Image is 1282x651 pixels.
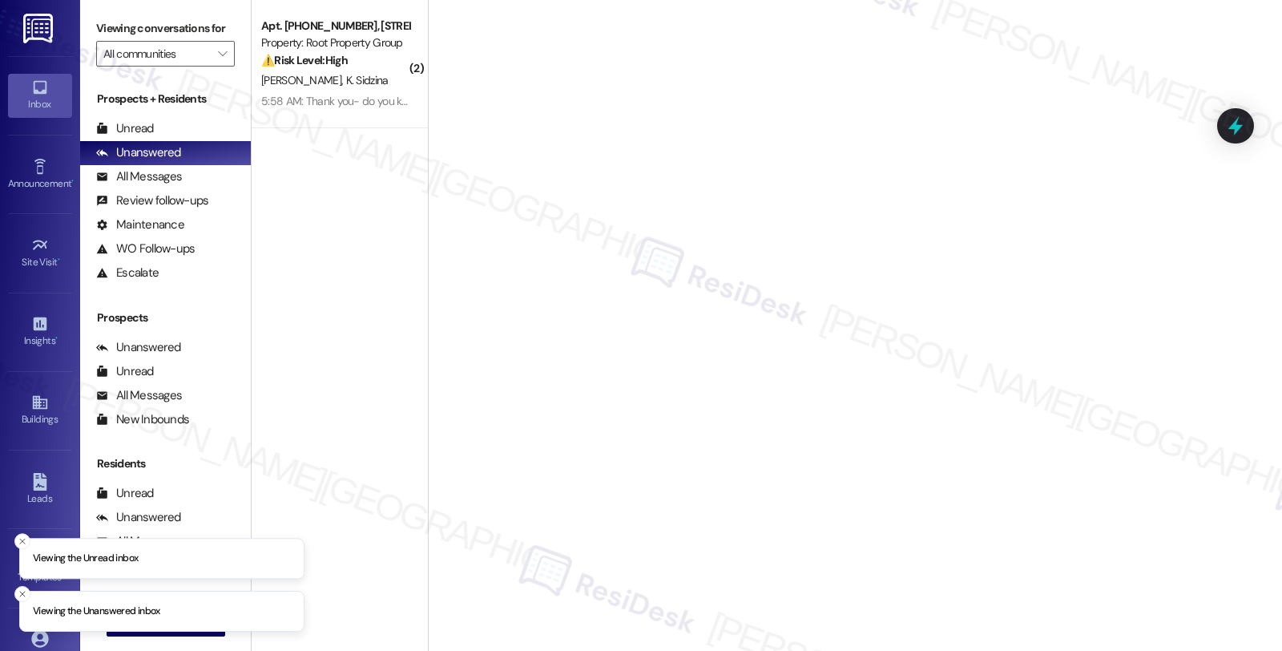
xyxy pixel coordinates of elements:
div: Escalate [96,265,159,281]
strong: ⚠️ Risk Level: High [261,53,348,67]
button: Close toast [14,586,30,602]
input: All communities [103,41,209,67]
span: [PERSON_NAME] [261,73,346,87]
div: Prospects + Residents [80,91,251,107]
div: Property: Root Property Group [261,34,409,51]
a: Site Visit • [8,232,72,275]
div: 5:58 AM: Thank you- do you know the WiFi password? [261,94,516,108]
a: Buildings [8,389,72,432]
img: ResiDesk Logo [23,14,56,43]
div: Unanswered [96,144,181,161]
div: Unread [96,363,154,380]
a: Insights • [8,310,72,354]
div: New Inbounds [96,411,189,428]
i:  [218,47,227,60]
div: Prospects [80,309,251,326]
span: • [71,176,74,187]
div: WO Follow-ups [96,241,195,257]
p: Viewing the Unanswered inbox [33,604,160,619]
div: Review follow-ups [96,192,208,209]
div: Unanswered [96,509,181,526]
div: Unanswered [96,339,181,356]
a: Leads [8,468,72,511]
span: • [55,333,58,344]
button: Close toast [14,533,30,549]
div: All Messages [96,387,182,404]
a: Templates • [8,547,72,590]
div: Apt. [PHONE_NUMBER], [STREET_ADDRESS] [261,18,409,34]
div: Unread [96,120,154,137]
div: Maintenance [96,216,184,233]
span: • [58,254,60,265]
label: Viewing conversations for [96,16,235,41]
a: Inbox [8,74,72,117]
p: Viewing the Unread inbox [33,552,138,566]
div: Unread [96,485,154,502]
div: Residents [80,455,251,472]
span: K. Sidzina [346,73,389,87]
div: All Messages [96,168,182,185]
